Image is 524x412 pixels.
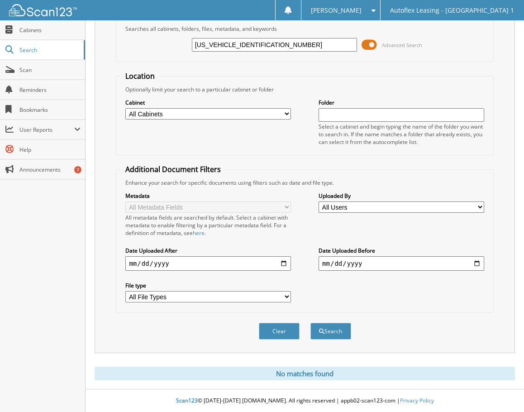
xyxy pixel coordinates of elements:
label: Date Uploaded After [125,247,291,254]
label: Cabinet [125,99,291,106]
button: Search [310,323,351,340]
div: © [DATE]-[DATE] [DOMAIN_NAME]. All rights reserved | appb02-scan123-com | [86,390,524,412]
div: 7 [74,166,81,173]
span: Scan [19,66,81,74]
span: Reminders [19,86,81,94]
label: Metadata [125,192,291,200]
legend: Additional Document Filters [121,164,225,174]
div: Enhance your search for specific documents using filters such as date and file type. [121,179,488,187]
label: Date Uploaded Before [319,247,484,254]
span: Search [19,46,79,54]
label: Uploaded By [319,192,484,200]
button: Clear [259,323,300,340]
div: Select a cabinet and begin typing the name of the folder you want to search in. If the name match... [319,123,484,146]
div: All metadata fields are searched by default. Select a cabinet with metadata to enable filtering b... [125,214,291,237]
span: User Reports [19,126,74,134]
a: here [193,229,205,237]
input: end [319,256,484,271]
span: Scan123 [176,397,198,404]
div: Optionally limit your search to a particular cabinet or folder [121,86,488,93]
span: Cabinets [19,26,81,34]
label: File type [125,282,291,289]
a: Privacy Policy [400,397,434,404]
label: Folder [319,99,484,106]
div: No matches found [95,367,515,380]
span: Advanced Search [382,42,422,48]
img: scan123-logo-white.svg [9,4,77,16]
span: [PERSON_NAME] [311,8,362,13]
div: Searches all cabinets, folders, files, metadata, and keywords [121,25,488,33]
span: Help [19,146,81,153]
span: Autoflex Leasing - [GEOGRAPHIC_DATA] 1 [390,8,514,13]
span: Bookmarks [19,106,81,114]
legend: Location [121,71,159,81]
input: start [125,256,291,271]
span: Announcements [19,166,81,173]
